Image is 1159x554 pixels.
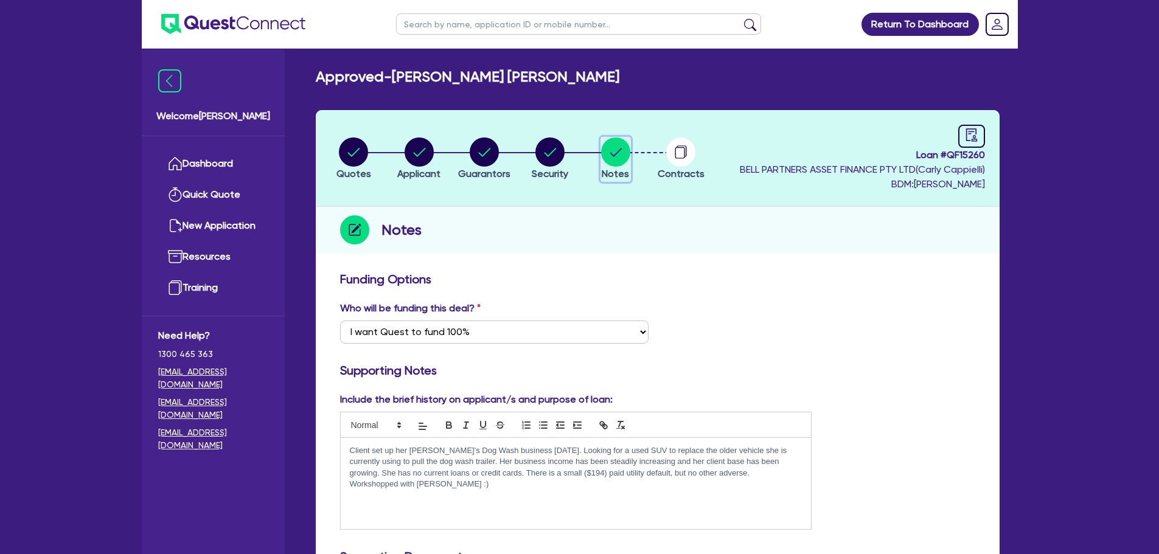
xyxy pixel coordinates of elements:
img: step-icon [340,215,369,244]
a: [EMAIL_ADDRESS][DOMAIN_NAME] [158,365,268,391]
button: Guarantors [458,137,511,182]
span: audit [965,128,978,142]
a: Quick Quote [158,179,268,210]
span: Welcome [PERSON_NAME] [156,109,270,123]
input: Search by name, application ID or mobile number... [396,13,761,35]
button: Notes [600,137,631,182]
h2: Notes [381,219,422,241]
img: icon-menu-close [158,69,181,92]
h3: Supporting Notes [340,363,975,378]
button: Quotes [336,137,372,182]
img: training [168,280,183,295]
span: Contracts [658,168,705,179]
span: Loan # QF15260 [740,148,985,162]
label: Include the brief history on applicant/s and purpose of loan: [340,392,613,407]
a: Return To Dashboard [861,13,979,36]
a: audit [958,125,985,148]
a: [EMAIL_ADDRESS][DOMAIN_NAME] [158,426,268,452]
h3: Funding Options [340,272,975,286]
img: quick-quote [168,187,183,202]
a: [EMAIL_ADDRESS][DOMAIN_NAME] [158,396,268,421]
span: Security [532,168,568,179]
h2: Approved - [PERSON_NAME] [PERSON_NAME] [316,68,619,86]
button: Contracts [657,137,705,182]
span: BDM: [PERSON_NAME] [740,177,985,192]
button: Security [531,137,569,182]
span: Quotes [336,168,371,179]
p: Client set up her [PERSON_NAME]'s Dog Wash business [DATE]. Looking for a used SUV to replace the... [350,445,802,479]
label: Who will be funding this deal? [340,301,481,316]
p: Workshopped with [PERSON_NAME] :) [350,479,802,490]
a: Training [158,272,268,303]
img: new-application [168,218,183,233]
span: BELL PARTNERS ASSET FINANCE PTY LTD ( Carly Cappielli ) [740,164,985,175]
a: Dashboard [158,148,268,179]
span: Guarantors [458,168,510,179]
img: quest-connect-logo-blue [161,14,305,34]
span: Notes [602,168,629,179]
a: New Application [158,210,268,241]
span: Applicant [397,168,440,179]
button: Applicant [397,137,441,182]
a: Dropdown toggle [981,9,1013,40]
span: 1300 465 363 [158,348,268,361]
img: resources [168,249,183,264]
a: Resources [158,241,268,272]
span: Need Help? [158,328,268,343]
